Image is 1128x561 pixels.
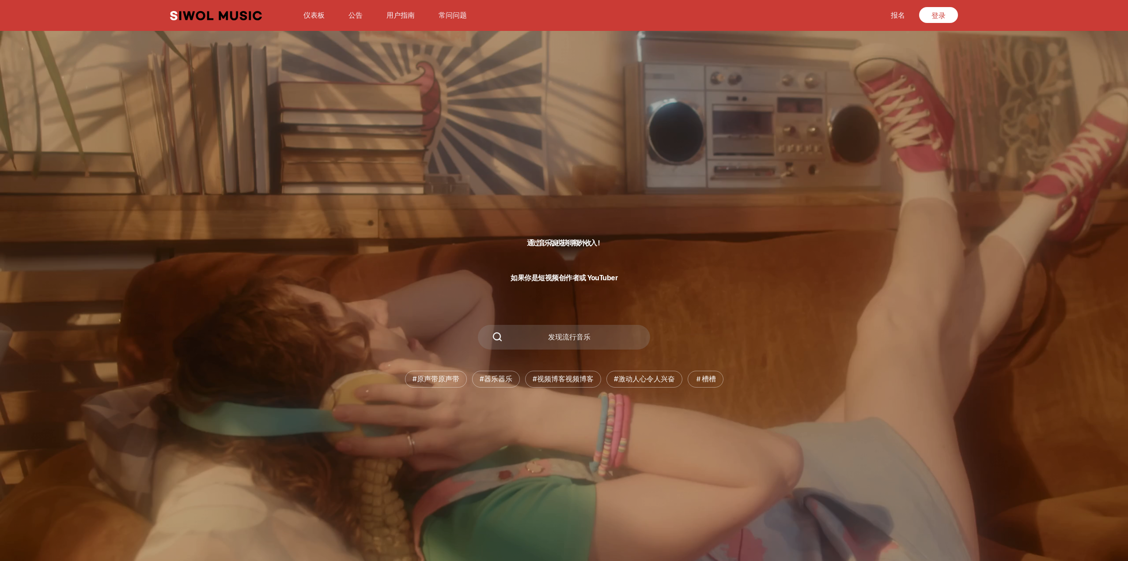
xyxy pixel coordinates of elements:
font: 发现流行音乐 [548,333,590,341]
font: #器乐 [480,375,498,383]
font: 登录 [931,11,946,20]
font: 报名 [891,11,905,19]
font: 槽 [709,375,716,383]
font: 原声带 [438,375,459,383]
a: 登录 [919,7,958,23]
font: 通过音乐版税获得额外收入！ [527,239,601,247]
font: 器乐 [498,375,512,383]
font: ＃槽 [695,375,709,383]
font: 如果你是短视频创作者或 YouTuber [511,274,617,282]
font: 用户指南 [386,11,415,19]
a: 报名 [886,6,910,25]
font: 常问问题 [439,11,467,19]
font: #激动人心 [614,375,647,383]
font: 视频博客 [565,375,594,383]
font: #原声带 [413,375,438,383]
font: #视频博客 [533,375,565,383]
font: 公告 [348,11,363,19]
a: 用户指南 [381,6,420,25]
a: 仪表板 [298,6,330,25]
button: 常问问题 [433,5,472,26]
a: 公告 [343,6,368,25]
font: 仪表板 [303,11,325,19]
font: 令人兴奋 [647,375,675,383]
